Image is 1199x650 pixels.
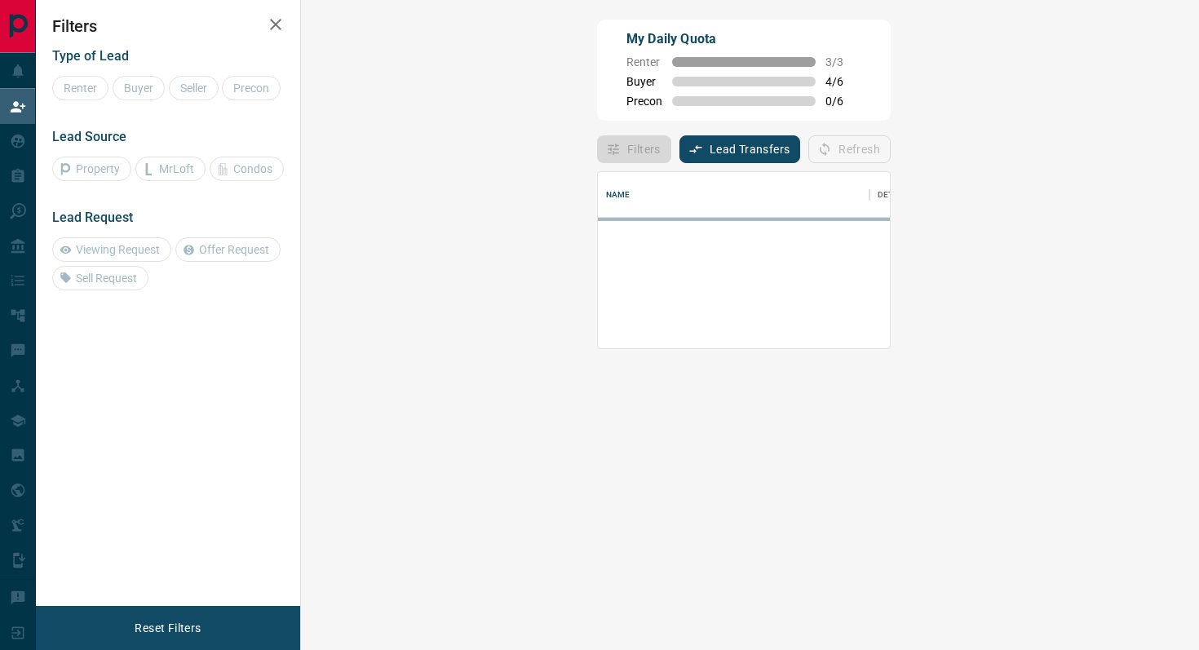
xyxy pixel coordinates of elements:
[124,614,211,642] button: Reset Filters
[825,75,861,88] span: 4 / 6
[825,95,861,108] span: 0 / 6
[52,129,126,144] span: Lead Source
[626,95,662,108] span: Precon
[52,16,284,36] h2: Filters
[626,29,861,49] p: My Daily Quota
[825,55,861,69] span: 3 / 3
[606,172,630,218] div: Name
[626,55,662,69] span: Renter
[679,135,801,163] button: Lead Transfers
[626,75,662,88] span: Buyer
[52,210,133,225] span: Lead Request
[598,172,869,218] div: Name
[52,48,129,64] span: Type of Lead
